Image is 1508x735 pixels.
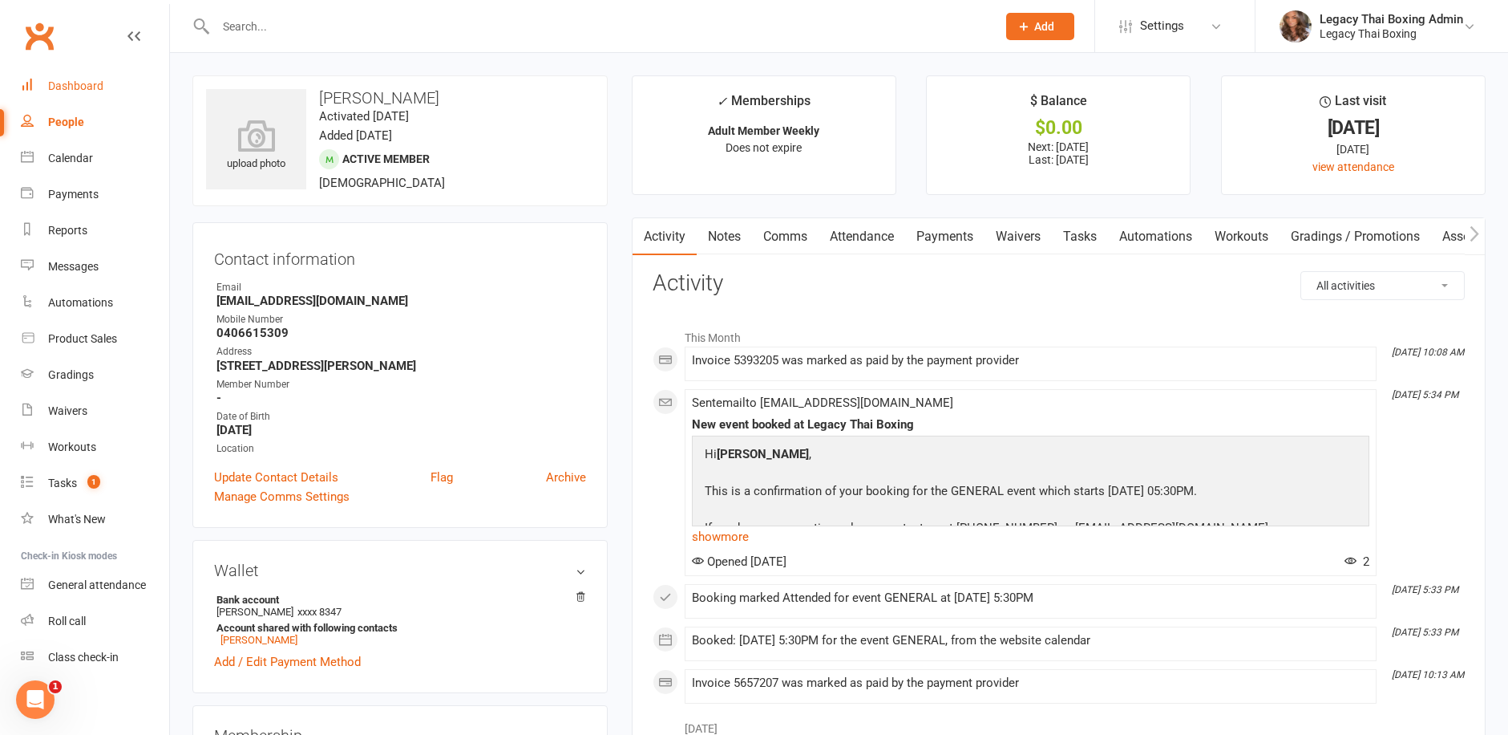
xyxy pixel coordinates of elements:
h3: Wallet [214,562,586,579]
strong: [EMAIL_ADDRESS][DOMAIN_NAME] [216,294,586,308]
a: Waivers [21,393,169,429]
p: This is a confirmation of your booking for the GENERAL event which starts [DATE] 05:30PM. [701,481,1276,505]
a: Manage Comms Settings [214,487,350,506]
div: People [48,116,84,128]
strong: [PERSON_NAME] [717,447,809,461]
div: Product Sales [48,332,117,345]
div: Legacy Thai Boxing [1320,26,1463,41]
div: Reports [48,224,87,237]
i: [DATE] 5:34 PM [1392,389,1458,400]
strong: Adult Member Weekly [708,124,819,137]
a: Attendance [819,218,905,255]
div: Dashboard [48,79,103,92]
div: Location [216,441,586,457]
a: Update Contact Details [214,468,338,487]
strong: Bank account [216,594,578,606]
div: Email [216,280,586,295]
div: Legacy Thai Boxing Admin [1320,12,1463,26]
div: Last visit [1320,91,1386,120]
div: Automations [48,296,113,309]
img: thumb_image1684062966.png [1280,10,1312,43]
div: What's New [48,513,106,526]
div: Waivers [48,404,87,417]
div: Member Number [216,377,586,392]
a: Dashboard [21,68,169,104]
span: Active member [342,152,430,165]
a: Class kiosk mode [21,640,169,676]
div: $0.00 [941,120,1175,136]
span: 1 [87,475,100,489]
a: Calendar [21,140,169,177]
a: [PERSON_NAME] [220,634,297,646]
a: Automations [21,285,169,321]
div: General attendance [48,579,146,591]
a: view attendance [1312,160,1394,173]
span: 1 [49,680,62,693]
div: Invoice 5657207 was marked as paid by the payment provider [692,676,1369,690]
div: Booking marked Attended for event GENERAL at [DATE] 5:30PM [692,591,1369,605]
div: $ Balance [1030,91,1087,120]
span: [DEMOGRAPHIC_DATA] [319,176,445,190]
span: Add [1034,20,1054,33]
a: Gradings / Promotions [1280,218,1431,255]
div: upload photo [206,120,306,173]
time: Added [DATE] [319,128,392,143]
a: Activity [633,218,697,255]
strong: 0406615309 [216,326,586,340]
a: Payments [21,177,169,213]
a: Tasks 1 [21,465,169,502]
iframe: Intercom live chat [16,680,55,719]
a: Notes [697,218,752,255]
li: This Month [653,321,1465,347]
div: Invoice 5393205 was marked as paid by the payment provider [692,354,1369,367]
a: Waivers [984,218,1052,255]
a: Clubworx [19,16,59,56]
a: Flag [431,468,453,487]
span: Settings [1140,8,1184,44]
i: ✓ [717,94,727,109]
span: Sent email to [EMAIL_ADDRESS][DOMAIN_NAME] [692,396,953,410]
a: Workouts [21,429,169,465]
input: Search... [211,15,985,38]
button: Add [1006,13,1074,40]
i: [DATE] 10:08 AM [1392,347,1464,358]
a: Product Sales [21,321,169,357]
a: Workouts [1203,218,1280,255]
p: Next: [DATE] Last: [DATE] [941,140,1175,166]
li: [PERSON_NAME] [214,591,586,648]
p: Hi , [701,445,1276,468]
div: Date of Birth [216,409,586,424]
a: Messages [21,249,169,285]
h3: Contact information [214,244,586,268]
strong: - [216,391,586,405]
span: 2 [1344,554,1369,569]
div: Roll call [48,615,86,627]
div: Address [216,344,586,359]
a: What's New [21,502,169,538]
div: Tasks [48,477,77,489]
a: Gradings [21,357,169,393]
span: xxxx 8347 [297,606,342,618]
strong: Account shared with following contacts [216,622,578,634]
i: [DATE] 5:33 PM [1392,584,1458,595]
a: Payments [905,218,984,255]
div: Messages [48,260,99,273]
a: Reports [21,213,169,249]
p: If you have any questions please contact us at [PHONE_NUMBER] or [EMAIL_ADDRESS][DOMAIN_NAME]. [701,518,1276,542]
div: Calendar [48,152,93,164]
time: Activated [DATE] [319,109,409,124]
h3: [PERSON_NAME] [206,89,594,107]
a: General attendance kiosk mode [21,567,169,603]
strong: [STREET_ADDRESS][PERSON_NAME] [216,359,586,373]
div: Class check-in [48,651,119,664]
a: Add / Edit Payment Method [214,652,361,672]
div: Payments [48,188,99,201]
a: Tasks [1052,218,1108,255]
div: Mobile Number [216,312,586,327]
a: Comms [752,218,819,255]
div: Workouts [48,441,96,453]
h3: Activity [653,271,1465,296]
div: Memberships [717,91,811,120]
div: New event booked at Legacy Thai Boxing [692,418,1369,432]
a: People [21,104,169,140]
